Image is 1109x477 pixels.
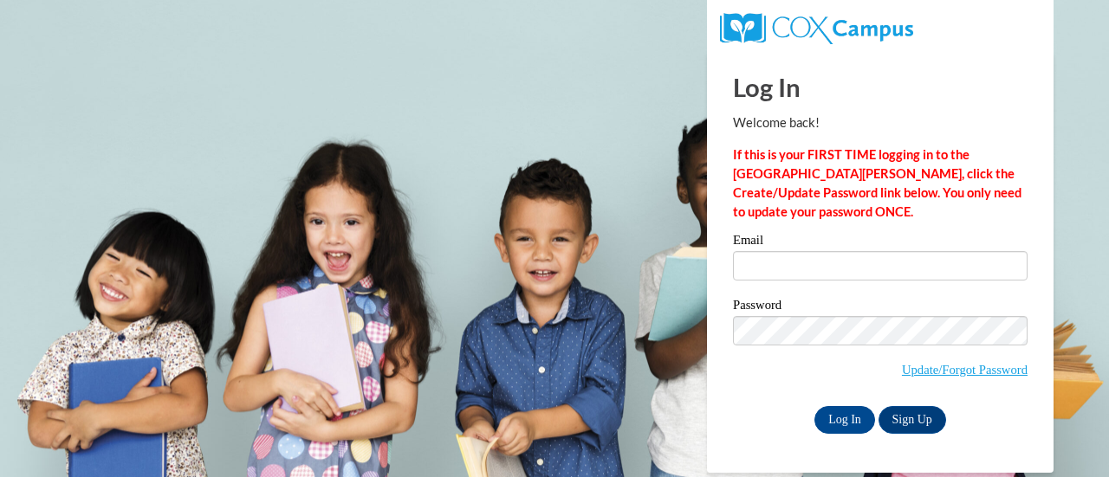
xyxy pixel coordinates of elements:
label: Email [733,234,1028,251]
a: Update/Forgot Password [902,363,1028,377]
img: COX Campus [720,13,913,44]
a: Sign Up [879,406,946,434]
strong: If this is your FIRST TIME logging in to the [GEOGRAPHIC_DATA][PERSON_NAME], click the Create/Upd... [733,147,1021,219]
label: Password [733,299,1028,316]
input: Log In [814,406,875,434]
h1: Log In [733,69,1028,105]
p: Welcome back! [733,113,1028,132]
a: COX Campus [720,20,913,35]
